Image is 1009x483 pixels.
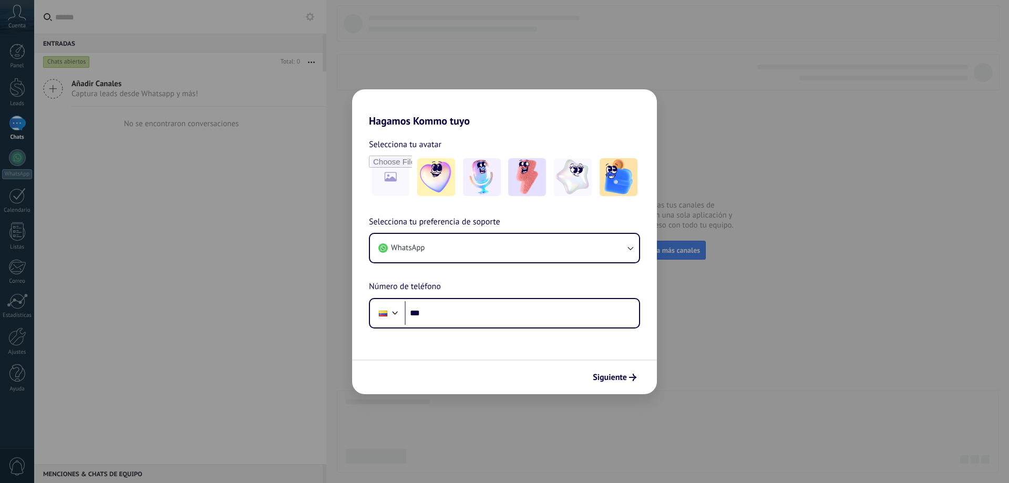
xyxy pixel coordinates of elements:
span: WhatsApp [391,243,425,253]
div: Colombia: + 57 [373,302,393,324]
span: Número de teléfono [369,280,441,294]
span: Selecciona tu preferencia de soporte [369,215,500,229]
button: Siguiente [588,368,641,386]
span: Selecciona tu avatar [369,138,441,151]
span: Siguiente [593,374,627,381]
h2: Hagamos Kommo tuyo [352,89,657,127]
img: -4.jpeg [554,158,592,196]
img: -3.jpeg [508,158,546,196]
button: WhatsApp [370,234,639,262]
img: -1.jpeg [417,158,455,196]
img: -2.jpeg [463,158,501,196]
img: -5.jpeg [600,158,637,196]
